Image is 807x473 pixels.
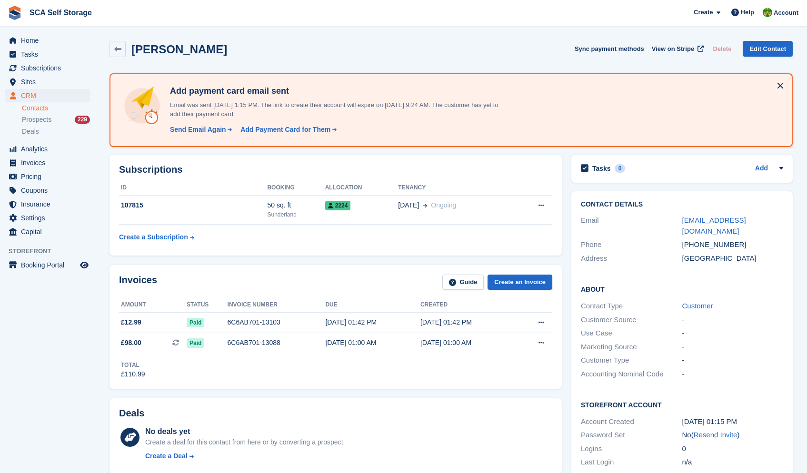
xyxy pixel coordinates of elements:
[21,211,78,225] span: Settings
[22,115,90,125] a: Prospects 229
[325,338,420,348] div: [DATE] 01:00 AM
[228,317,326,327] div: 6C6AB701-13103
[325,201,351,210] span: 2224
[682,355,784,366] div: -
[741,8,754,17] span: Help
[5,75,90,89] a: menu
[581,215,682,236] div: Email
[21,34,78,47] span: Home
[709,41,735,57] button: Delete
[5,211,90,225] a: menu
[121,317,141,327] span: £12.99
[5,170,90,183] a: menu
[682,369,784,380] div: -
[21,184,78,197] span: Coupons
[581,201,783,208] h2: Contact Details
[122,86,162,126] img: add-payment-card-4dbda4983b697a7845d177d07a5d71e8a16f1ec00487972de202a45f1e8132f5.svg
[79,259,90,271] a: Preview store
[119,164,552,175] h2: Subscriptions
[267,210,325,219] div: Sunderland
[682,342,784,353] div: -
[682,443,784,454] div: 0
[187,318,204,327] span: Paid
[166,86,499,97] h4: Add payment card email sent
[615,164,626,173] div: 0
[5,156,90,169] a: menu
[187,297,227,313] th: Status
[21,75,78,89] span: Sites
[26,5,96,20] a: SCA Self Storage
[121,369,145,379] div: £110.99
[420,338,516,348] div: [DATE] 01:00 AM
[5,197,90,211] a: menu
[325,180,399,196] th: Allocation
[592,164,611,173] h2: Tasks
[121,338,141,348] span: £98.00
[648,41,706,57] a: View on Stripe
[743,41,793,57] a: Edit Contact
[145,437,345,447] div: Create a deal for this contact from here or by converting a prospect.
[145,451,345,461] a: Create a Deal
[131,43,227,56] h2: [PERSON_NAME]
[119,408,144,419] h2: Deals
[187,338,204,348] span: Paid
[5,48,90,61] a: menu
[581,301,682,312] div: Contact Type
[119,200,267,210] div: 107815
[21,225,78,238] span: Capital
[398,200,419,210] span: [DATE]
[5,225,90,238] a: menu
[21,89,78,102] span: CRM
[442,275,484,290] a: Guide
[240,125,330,135] div: Add Payment Card for Them
[21,142,78,156] span: Analytics
[581,342,682,353] div: Marketing Source
[21,61,78,75] span: Subscriptions
[119,228,194,246] a: Create a Subscription
[581,369,682,380] div: Accounting Nominal Code
[682,315,784,325] div: -
[21,48,78,61] span: Tasks
[682,253,784,264] div: [GEOGRAPHIC_DATA]
[682,430,784,441] div: No
[9,246,95,256] span: Storefront
[694,431,737,439] a: Resend Invite
[22,127,90,137] a: Deals
[774,8,798,18] span: Account
[22,127,39,136] span: Deals
[228,297,326,313] th: Invoice number
[75,116,90,124] div: 229
[325,297,420,313] th: Due
[581,443,682,454] div: Logins
[228,338,326,348] div: 6C6AB701-13088
[581,328,682,339] div: Use Case
[581,284,783,294] h2: About
[763,8,772,17] img: Sam Chapman
[325,317,420,327] div: [DATE] 01:42 PM
[22,115,51,124] span: Prospects
[581,416,682,427] div: Account Created
[488,275,552,290] a: Create an Invoice
[166,100,499,119] p: Email was sent [DATE] 1:15 PM. The link to create their account will expire on [DATE] 9:24 AM. Th...
[145,451,188,461] div: Create a Deal
[5,34,90,47] a: menu
[682,328,784,339] div: -
[581,430,682,441] div: Password Set
[691,431,740,439] span: ( )
[267,180,325,196] th: Booking
[267,200,325,210] div: 50 sq. ft
[581,400,783,409] h2: Storefront Account
[21,197,78,211] span: Insurance
[581,315,682,325] div: Customer Source
[170,125,226,135] div: Send Email Again
[682,239,784,250] div: [PHONE_NUMBER]
[119,232,188,242] div: Create a Subscription
[420,297,516,313] th: Created
[5,258,90,272] a: menu
[420,317,516,327] div: [DATE] 01:42 PM
[431,201,456,209] span: Ongoing
[8,6,22,20] img: stora-icon-8386f47178a22dfd0bd8f6a31ec36ba5ce8667c1dd55bd0f319d3a0aa187defe.svg
[581,457,682,468] div: Last Login
[5,89,90,102] a: menu
[21,258,78,272] span: Booking Portal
